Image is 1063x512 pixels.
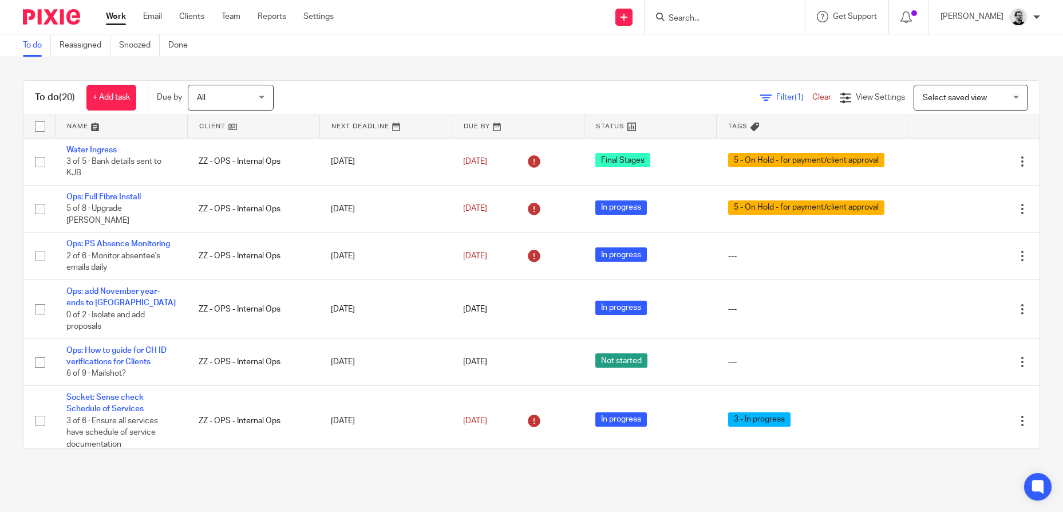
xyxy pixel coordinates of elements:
[66,146,117,154] a: Water Ingress
[66,417,158,448] span: 3 of 6 · Ensure all services have schedule of service documentation
[728,200,884,215] span: 5 - On Hold - for payment/client approval
[66,205,129,225] span: 5 of 8 · Upgrade [PERSON_NAME]
[463,252,487,260] span: [DATE]
[463,205,487,213] span: [DATE]
[728,304,896,315] div: ---
[187,385,319,456] td: ZZ - OPS - Internal Ops
[728,250,896,262] div: ---
[776,93,812,101] span: Filter
[463,157,487,166] span: [DATE]
[728,153,884,167] span: 5 - On Hold - for payment/client approval
[463,305,487,313] span: [DATE]
[728,356,896,368] div: ---
[595,153,650,167] span: Final Stages
[66,252,160,272] span: 2 of 6 · Monitor absentee's emails daily
[856,93,905,101] span: View Settings
[303,11,334,22] a: Settings
[187,138,319,185] td: ZZ - OPS - Internal Ops
[1009,8,1028,26] img: Jack_2025.jpg
[66,157,161,178] span: 3 of 5 · Bank details sent to KJB
[595,353,647,368] span: Not started
[66,287,176,307] a: Ops: add November year-ends to [GEOGRAPHIC_DATA]
[728,412,791,427] span: 3 - In progress
[66,311,145,331] span: 0 of 2 · Isolate and add proposals
[667,14,770,24] input: Search
[179,11,204,22] a: Clients
[812,93,831,101] a: Clear
[66,346,167,366] a: Ops: How to guide for CH ID verifications for Clients
[60,34,110,57] a: Reassigned
[728,123,748,129] span: Tags
[833,13,877,21] span: Get Support
[319,279,452,338] td: [DATE]
[168,34,196,57] a: Done
[319,185,452,232] td: [DATE]
[119,34,160,57] a: Snoozed
[157,92,182,103] p: Due by
[187,233,319,279] td: ZZ - OPS - Internal Ops
[595,200,647,215] span: In progress
[187,185,319,232] td: ZZ - OPS - Internal Ops
[143,11,162,22] a: Email
[106,11,126,22] a: Work
[197,94,206,102] span: All
[66,240,170,248] a: Ops: PS Absence Monitoring
[795,93,804,101] span: (1)
[319,233,452,279] td: [DATE]
[595,412,647,427] span: In progress
[258,11,286,22] a: Reports
[319,138,452,185] td: [DATE]
[187,279,319,338] td: ZZ - OPS - Internal Ops
[222,11,240,22] a: Team
[66,370,126,378] span: 6 of 9 · Mailshot?
[187,338,319,385] td: ZZ - OPS - Internal Ops
[319,385,452,456] td: [DATE]
[463,417,487,425] span: [DATE]
[595,301,647,315] span: In progress
[86,85,136,111] a: + Add task
[23,9,80,25] img: Pixie
[23,34,51,57] a: To do
[66,393,144,413] a: Socket: Sense check Schedule of Services
[319,338,452,385] td: [DATE]
[59,93,75,102] span: (20)
[463,358,487,366] span: [DATE]
[66,193,141,201] a: Ops: Full Fibre Install
[941,11,1003,22] p: [PERSON_NAME]
[35,92,75,104] h1: To do
[923,94,987,102] span: Select saved view
[595,247,647,262] span: In progress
